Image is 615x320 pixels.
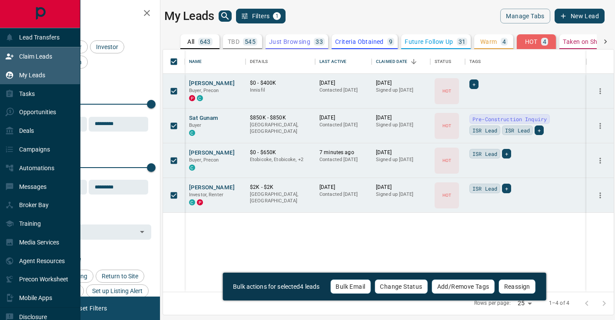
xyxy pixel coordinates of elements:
button: [PERSON_NAME] [189,184,235,192]
p: Signed up [DATE] [376,156,426,163]
p: Just Browsing [269,39,310,45]
div: Claimed Date [372,49,430,74]
p: [DATE] [376,79,426,87]
div: Name [185,49,246,74]
p: 1–4 of 4 [549,300,569,307]
button: more [594,119,607,132]
p: 643 [200,39,211,45]
p: Signed up [DATE] [376,191,426,198]
button: Add/Remove Tags [432,279,495,294]
span: ISR Lead [472,149,497,158]
p: Bulk actions for selected 4 leads [233,282,319,291]
p: [GEOGRAPHIC_DATA], [GEOGRAPHIC_DATA] [250,191,311,205]
span: 1 [274,13,280,19]
span: + [505,184,508,193]
p: [DATE] [376,184,426,191]
div: Details [246,49,315,74]
span: Buyer, Precon [189,88,219,93]
span: + [472,80,475,89]
p: [DATE] [319,79,367,87]
p: $0 - $650K [250,149,311,156]
span: + [505,149,508,158]
div: Details [250,49,268,74]
p: Future Follow Up [405,39,453,45]
p: 33 [316,39,323,45]
p: Innisfil [250,87,311,94]
p: 545 [245,39,256,45]
p: Criteria Obtained [335,39,384,45]
button: [PERSON_NAME] [189,79,235,88]
span: ISR Lead [472,126,497,135]
h1: My Leads [164,9,214,23]
p: $2K - $2K [250,184,311,191]
p: Toronto, Vaughan [250,156,311,163]
span: Pre-Construction Inquiry [472,115,547,123]
p: Warm [480,39,497,45]
button: Reset Filters [66,301,113,316]
p: Signed up [DATE] [376,87,426,94]
button: [PERSON_NAME] [189,149,235,157]
div: Status [435,49,451,74]
div: Set up Listing Alert [86,284,149,297]
button: Sat Gunam [189,114,218,122]
button: New Lead [555,9,605,23]
span: Return to Site [99,273,141,280]
button: Sort [408,56,420,68]
p: HOT [442,122,451,129]
p: HOT [442,88,451,94]
div: Tags [465,49,586,74]
div: + [502,184,511,193]
p: Rows per page: [474,300,511,307]
p: [DATE] [376,149,426,156]
p: 4 [502,39,506,45]
div: + [469,79,479,89]
p: 4 [543,39,546,45]
span: + [538,126,541,135]
span: Investor, Renter [189,192,223,198]
div: condos.ca [189,199,195,205]
button: Manage Tabs [500,9,550,23]
div: condos.ca [189,130,195,136]
p: 9 [389,39,392,45]
div: Last Active [319,49,346,74]
span: Buyer [189,122,202,128]
p: HOT [442,157,451,164]
div: Tags [469,49,481,74]
button: search button [219,10,232,22]
button: more [594,154,607,167]
span: Investor [93,43,121,50]
p: TBD [228,39,239,45]
button: Open [136,226,148,238]
p: [DATE] [319,114,367,122]
div: condos.ca [189,165,195,171]
p: [GEOGRAPHIC_DATA], [GEOGRAPHIC_DATA] [250,122,311,135]
p: HOT [442,192,451,198]
div: property.ca [197,199,203,205]
div: Claimed Date [376,49,408,74]
div: Name [189,49,202,74]
p: 31 [459,39,466,45]
p: 7 minutes ago [319,149,367,156]
button: Change Status [374,279,428,294]
button: Bulk Email [330,279,371,294]
div: Investor [90,40,124,53]
button: more [594,85,607,98]
p: HOT [525,39,538,45]
h2: Filters [28,9,151,19]
button: Reassign [499,279,536,294]
div: Last Active [315,49,372,74]
p: All [187,39,194,45]
p: Contacted [DATE] [319,191,367,198]
div: 25 [514,297,535,310]
div: condos.ca [197,95,203,101]
span: ISR Lead [505,126,530,135]
span: Set up Listing Alert [89,287,146,294]
span: ISR Lead [472,184,497,193]
div: Return to Site [96,270,144,283]
p: Contacted [DATE] [319,87,367,94]
p: $0 - $400K [250,79,311,87]
p: $850K - $850K [250,114,311,122]
p: Signed up [DATE] [376,122,426,129]
div: Status [430,49,465,74]
p: Contacted [DATE] [319,122,367,129]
